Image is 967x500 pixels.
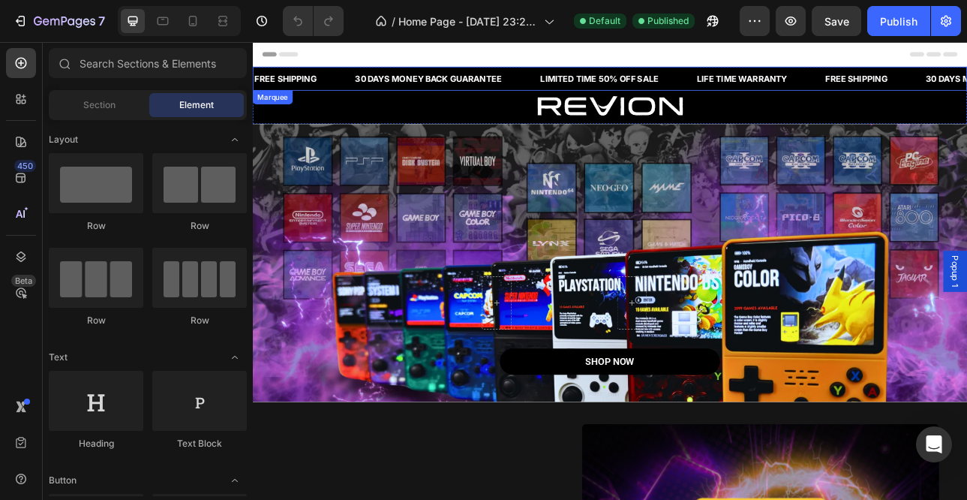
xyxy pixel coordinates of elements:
div: FREE SHIPPING [1,37,83,55]
span: Toggle open [223,468,247,492]
button: Publish [867,6,930,36]
p: Lorem ipsum dolor sit amet, consectetur adipiscing elit, sed do eiusmod tempor [504,297,610,360]
h2: Enjoy an amazing 30% off! [289,137,611,234]
div: Open Intercom Messenger [916,426,952,462]
span: Layout [49,133,78,146]
div: Text Block [152,437,247,450]
button: Save [812,6,861,36]
img: gempages_585272689090888539-7947585a-5be6-4284-96ea-236cffc08eaa.png [356,65,544,98]
span: Text [49,351,68,364]
div: LIFE TIME WARRANTY [558,37,675,55]
span: Home Page - [DATE] 23:20:50 [398,14,538,29]
span: Published [647,14,689,28]
span: Toggle open [223,345,247,369]
iframe: Design area [253,42,967,500]
span: Popup 1 [878,269,893,309]
div: FREE SHIPPING [720,37,802,55]
span: / [392,14,395,29]
input: Search Sections & Elements [49,48,247,78]
span: Section [83,98,116,112]
p: Lorem ipsum dolor sit amet, consectetur adipiscing elit, sed do eiusmod tempor [334,297,440,360]
span: Save [824,15,849,28]
div: 30 DAYS MONEY BACK GUARANTEE [128,37,316,55]
button: 7 [6,6,112,36]
button: SHOP NOW [311,386,589,420]
div: Row [152,314,247,327]
p: 7 [98,12,105,30]
div: Row [49,314,143,327]
div: Heading [49,437,143,450]
div: Beta [11,275,36,287]
span: Default [589,14,620,28]
div: Marquee [3,62,47,76]
div: SHOP NOW [419,395,481,411]
div: Undo/Redo [283,6,344,36]
span: Button [49,474,77,487]
span: Toggle open [223,128,247,152]
div: 450 [14,160,36,172]
span: Element [179,98,214,112]
div: Publish [880,14,917,29]
div: Row [49,219,143,233]
div: LIMITED TIME 50% OFF SALE [361,37,513,55]
div: Row [152,219,247,233]
p: Don't miss out on this incredible opportunity to own the ultimate remote-controlled off-road vehi... [290,250,610,282]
